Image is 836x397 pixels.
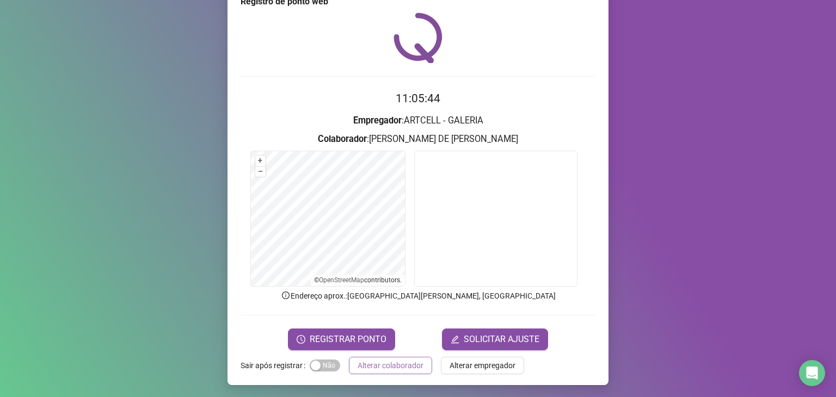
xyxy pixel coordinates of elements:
span: Alterar colaborador [358,359,423,371]
button: editSOLICITAR AJUSTE [442,328,548,350]
h3: : ARTCELL - GALERIA [241,114,595,128]
span: Alterar empregador [450,359,515,371]
strong: Empregador [353,115,402,126]
div: Open Intercom Messenger [799,360,825,386]
button: – [255,166,266,177]
strong: Colaborador [318,134,367,144]
span: info-circle [281,290,291,300]
p: Endereço aprox. : [GEOGRAPHIC_DATA][PERSON_NAME], [GEOGRAPHIC_DATA] [241,290,595,302]
a: OpenStreetMap [319,276,364,284]
img: QRPoint [394,13,442,63]
button: REGISTRAR PONTO [288,328,395,350]
li: © contributors. [314,276,402,284]
time: 11:05:44 [396,92,440,105]
button: Alterar empregador [441,357,524,374]
span: clock-circle [297,335,305,344]
span: edit [451,335,459,344]
button: + [255,156,266,166]
span: SOLICITAR AJUSTE [464,333,539,346]
span: REGISTRAR PONTO [310,333,386,346]
label: Sair após registrar [241,357,310,374]
h3: : [PERSON_NAME] DE [PERSON_NAME] [241,132,595,146]
button: Alterar colaborador [349,357,432,374]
